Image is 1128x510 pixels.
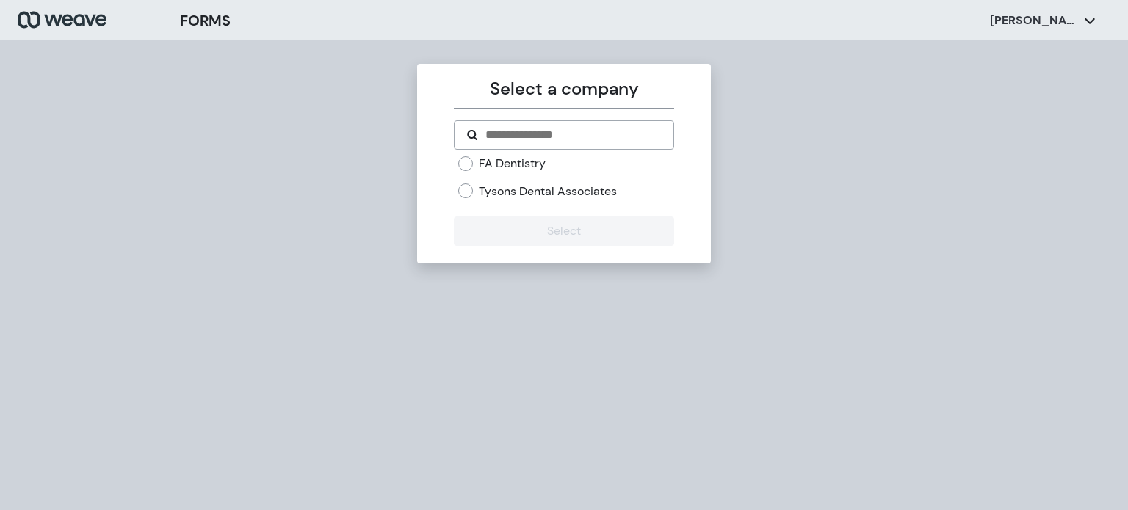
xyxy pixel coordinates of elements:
[454,76,673,102] p: Select a company
[479,183,617,200] label: Tysons Dental Associates
[484,126,661,144] input: Search
[479,156,546,172] label: FA Dentistry
[990,12,1078,29] p: [PERSON_NAME]
[180,10,231,32] h3: FORMS
[454,216,673,246] button: Select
